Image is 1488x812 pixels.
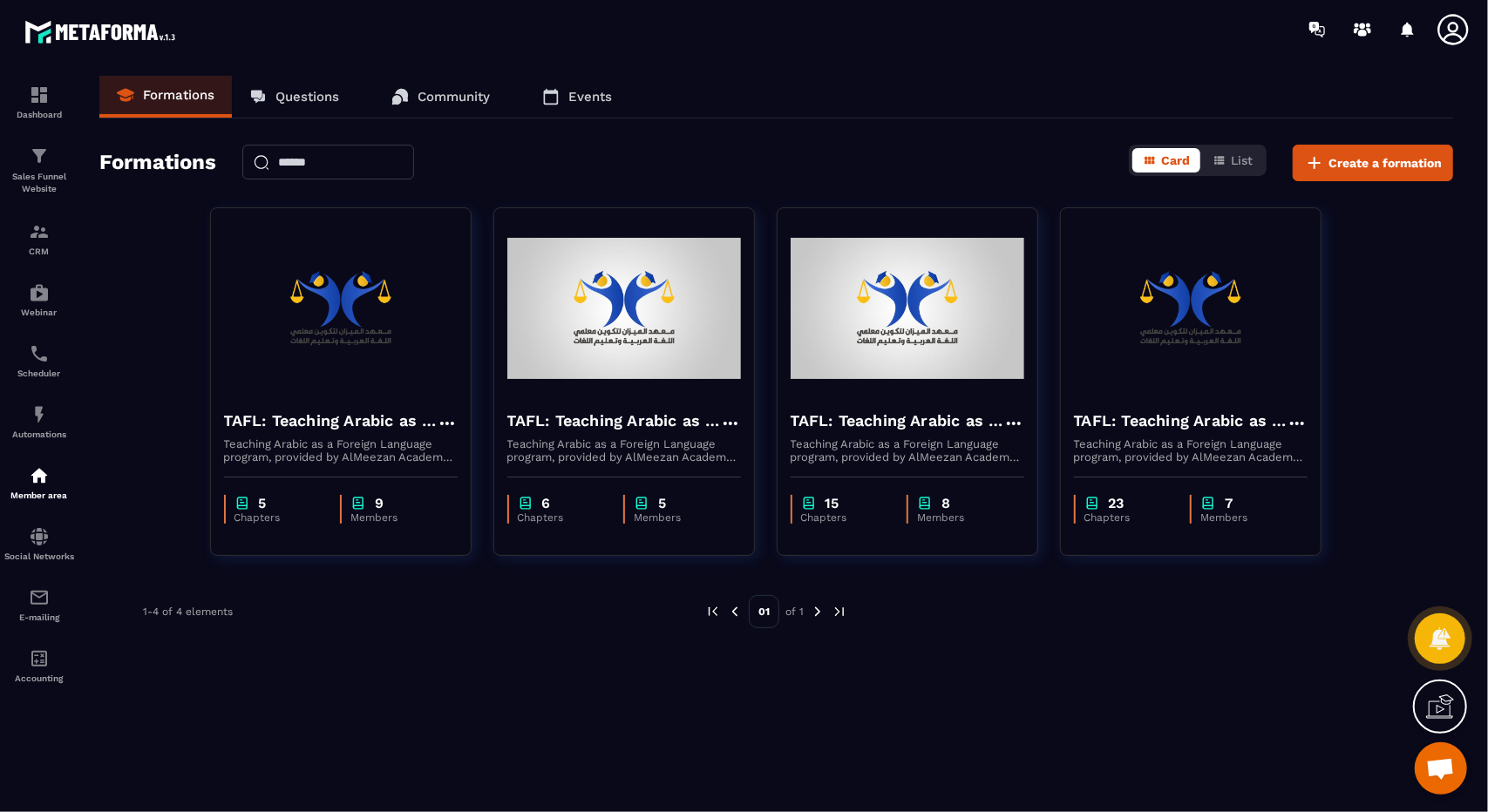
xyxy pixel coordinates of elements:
[1231,153,1253,167] span: List
[1084,511,1173,524] p: Chapters
[801,511,890,524] p: Chapters
[210,207,493,578] a: formation-backgroundTAFL: Teaching Arabic as a Foreign Language program - augustTeaching Arabic a...
[234,511,323,524] p: Chapters
[4,330,74,391] a: schedulerschedulerScheduler
[4,612,74,622] p: E-mailing
[1060,207,1343,578] a: formation-backgroundTAFL: Teaching Arabic as a Foreign Language programTeaching Arabic as a Forei...
[507,437,741,464] p: Teaching Arabic as a Foreign Language program, provided by AlMeezan Academy in the [GEOGRAPHIC_DATA]
[634,511,724,524] p: Members
[4,247,74,256] p: CRM
[1161,153,1190,167] span: Card
[29,587,50,608] img: email
[4,208,74,269] a: formationformationCRM
[1074,221,1308,396] img: formation-background
[1200,495,1216,511] img: chapter
[350,495,366,511] img: chapter
[4,452,74,513] a: automationsautomationsMember area
[4,369,74,378] p: Scheduler
[143,87,214,103] p: Formations
[29,343,50,364] img: scheduler
[375,495,384,511] p: 9
[507,221,741,396] img: formation-background
[4,269,74,330] a: automationsautomationsWebinar
[4,171,74,195] p: Sales Funnel Website
[1225,495,1233,511] p: 7
[99,76,232,118] a: Formations
[658,495,666,511] p: 5
[1109,495,1124,511] p: 23
[634,495,649,511] img: chapter
[4,110,74,119] p: Dashboard
[917,511,1007,524] p: Members
[29,648,50,669] img: accountant
[705,604,721,619] img: prev
[29,526,50,547] img: social-network
[4,491,74,500] p: Member area
[1074,437,1308,464] p: Teaching Arabic as a Foreign Language program, provided by AlMeezan Academy in the [GEOGRAPHIC_DATA]
[4,673,74,683] p: Accounting
[224,221,458,396] img: formation-background
[29,404,50,425] img: automations
[350,511,440,524] p: Members
[1202,148,1263,173] button: List
[777,207,1060,578] a: formation-backgroundTAFL: Teaching Arabic as a Foreign Language program - JuneTeaching Arabic as ...
[143,606,233,618] p: 1-4 of 4 elements
[275,89,339,105] p: Questions
[832,604,847,619] img: next
[4,71,74,132] a: formationformationDashboard
[1293,145,1453,181] button: Create a formation
[29,282,50,303] img: automations
[1200,511,1290,524] p: Members
[810,604,826,619] img: next
[4,308,74,317] p: Webinar
[4,391,74,452] a: automationsautomationsAutomations
[99,145,216,181] h2: Formations
[232,76,357,118] a: Questions
[1415,742,1467,795] div: Ouvrir le chat
[791,409,1003,433] h4: TAFL: Teaching Arabic as a Foreign Language program - June
[1074,409,1287,433] h4: TAFL: Teaching Arabic as a Foreign Language program
[4,635,74,696] a: accountantaccountantAccounting
[568,89,612,105] p: Events
[4,574,74,635] a: emailemailE-mailing
[749,595,779,628] p: 01
[234,495,250,511] img: chapter
[525,76,629,118] a: Events
[29,465,50,486] img: automations
[259,495,267,511] p: 5
[1132,148,1200,173] button: Card
[518,511,607,524] p: Chapters
[801,495,817,511] img: chapter
[493,207,777,578] a: formation-backgroundTAFL: Teaching Arabic as a Foreign Language program - julyTeaching Arabic as ...
[542,495,551,511] p: 6
[941,495,950,511] p: 8
[29,145,50,166] img: formation
[791,221,1024,396] img: formation-background
[917,495,933,511] img: chapter
[374,76,507,118] a: Community
[791,437,1024,464] p: Teaching Arabic as a Foreign Language program, provided by AlMeezan Academy in the [GEOGRAPHIC_DATA]
[826,495,839,511] p: 15
[1328,154,1442,172] span: Create a formation
[507,409,720,433] h4: TAFL: Teaching Arabic as a Foreign Language program - july
[29,221,50,242] img: formation
[24,16,181,48] img: logo
[4,513,74,574] a: social-networksocial-networkSocial Networks
[4,551,74,561] p: Social Networks
[785,605,804,619] p: of 1
[4,430,74,439] p: Automations
[224,409,437,433] h4: TAFL: Teaching Arabic as a Foreign Language program - august
[29,85,50,105] img: formation
[727,604,743,619] img: prev
[518,495,533,511] img: chapter
[418,89,490,105] p: Community
[1084,495,1100,511] img: chapter
[224,437,458,464] p: Teaching Arabic as a Foreign Language program, provided by AlMeezan Academy in the [GEOGRAPHIC_DATA]
[4,132,74,208] a: formationformationSales Funnel Website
